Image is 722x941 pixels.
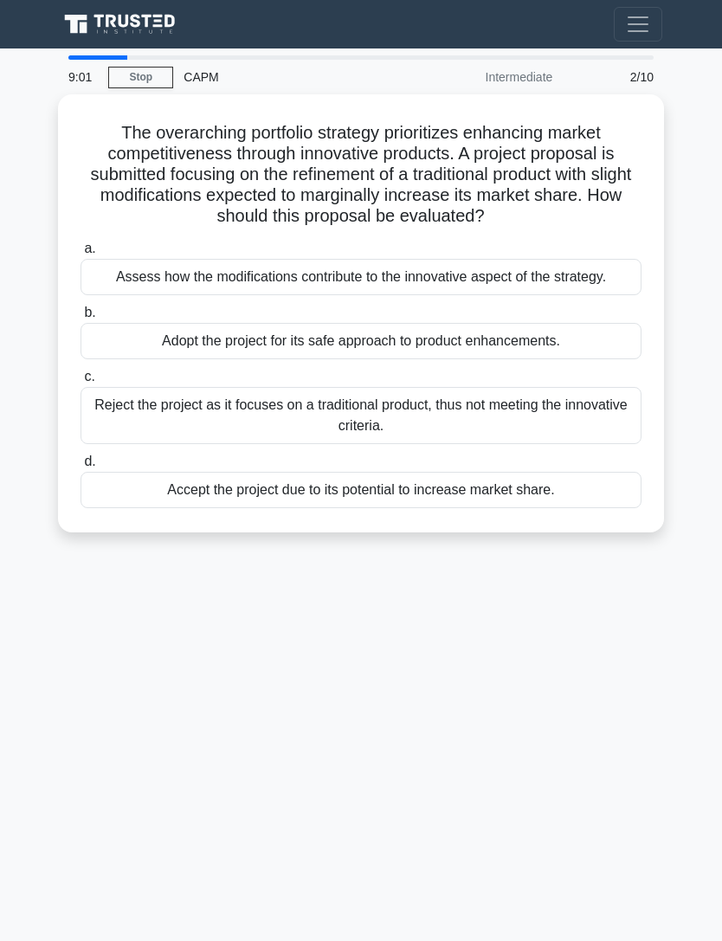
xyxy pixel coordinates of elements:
[81,323,641,359] div: Adopt the project for its safe approach to product enhancements.
[81,387,641,444] div: Reject the project as it focuses on a traditional product, thus not meeting the innovative criteria.
[411,60,563,94] div: Intermediate
[84,369,94,383] span: c.
[84,305,95,319] span: b.
[108,67,173,88] a: Stop
[614,7,662,42] button: Toggle navigation
[58,60,108,94] div: 9:01
[79,122,643,228] h5: The overarching portfolio strategy prioritizes enhancing market competitiveness through innovativ...
[84,454,95,468] span: d.
[84,241,95,255] span: a.
[173,60,411,94] div: CAPM
[81,259,641,295] div: Assess how the modifications contribute to the innovative aspect of the strategy.
[563,60,664,94] div: 2/10
[81,472,641,508] div: Accept the project due to its potential to increase market share.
